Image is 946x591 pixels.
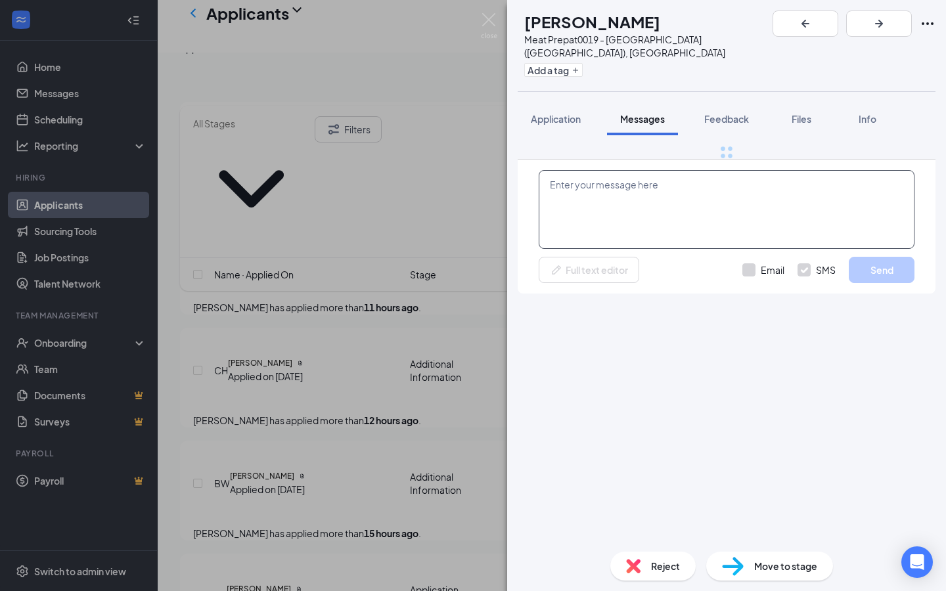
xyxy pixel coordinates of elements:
[620,113,665,125] span: Messages
[524,33,766,59] div: Meat Prep at 0019 - [GEOGRAPHIC_DATA] ([GEOGRAPHIC_DATA]), [GEOGRAPHIC_DATA]
[846,11,912,37] button: ArrowRight
[531,113,581,125] span: Application
[792,113,811,125] span: Files
[773,11,838,37] button: ArrowLeftNew
[871,16,887,32] svg: ArrowRight
[524,11,660,33] h1: [PERSON_NAME]
[754,559,817,573] span: Move to stage
[651,559,680,573] span: Reject
[539,257,639,283] button: Full text editorPen
[524,63,583,77] button: PlusAdd a tag
[572,66,579,74] svg: Plus
[920,16,935,32] svg: Ellipses
[704,113,749,125] span: Feedback
[798,16,813,32] svg: ArrowLeftNew
[849,257,914,283] button: Send
[901,546,933,578] div: Open Intercom Messenger
[550,263,563,276] svg: Pen
[859,113,876,125] span: Info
